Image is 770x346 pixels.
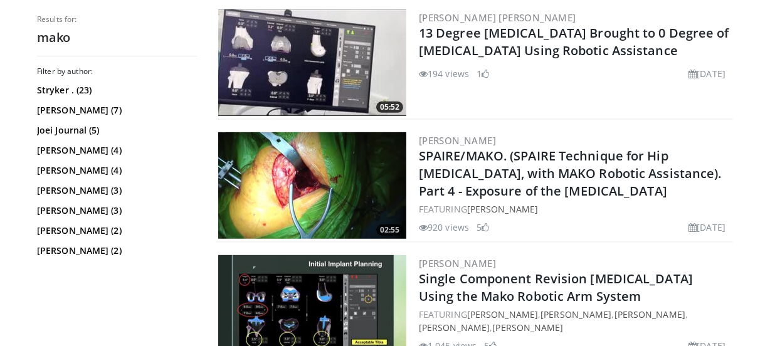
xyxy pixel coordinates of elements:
a: [PERSON_NAME] (2) [37,244,194,257]
a: 05:52 [218,9,406,116]
a: [PERSON_NAME] [541,308,611,320]
a: [PERSON_NAME] (4) [37,164,194,177]
li: 194 views [419,67,469,80]
div: FEATURING , , , , [419,308,730,334]
a: Joei Journal (5) [37,124,194,137]
a: [PERSON_NAME] [614,308,685,320]
span: 05:52 [376,102,403,113]
a: [PERSON_NAME] (3) [37,204,194,217]
img: 1de2b5b1-8603-44fa-8cce-1e0a62d38c8b.300x170_q85_crop-smart_upscale.jpg [218,132,406,239]
a: [PERSON_NAME] [419,134,496,147]
li: [DATE] [688,221,725,234]
h2: mako [37,29,197,46]
p: Results for: [37,14,197,24]
a: Single Component Revision [MEDICAL_DATA] Using the Mako Robotic Arm System [419,270,693,305]
li: 920 views [419,221,469,234]
div: FEATURING [419,202,730,216]
a: 13 Degree [MEDICAL_DATA] Brought to 0 Degree of [MEDICAL_DATA] Using Robotic Assistance [419,24,729,59]
a: Stryker . (23) [37,84,194,97]
li: [DATE] [688,67,725,80]
a: [PERSON_NAME] (4) [37,144,194,157]
a: 02:55 [218,132,406,239]
h3: Filter by author: [37,66,197,76]
img: 3cdd51bc-6bc3-4385-96c0-430fa60cf841.300x170_q85_crop-smart_upscale.jpg [218,9,406,116]
a: [PERSON_NAME] (7) [37,104,194,117]
a: [PERSON_NAME] [419,257,496,270]
a: [PERSON_NAME] [419,322,490,333]
a: [PERSON_NAME] (3) [37,184,194,197]
li: 1 [477,67,489,80]
a: [PERSON_NAME] [467,203,538,215]
a: [PERSON_NAME] [PERSON_NAME] [419,11,576,24]
span: 02:55 [376,224,403,236]
a: [PERSON_NAME] [492,322,563,333]
a: [PERSON_NAME] (2) [37,224,194,237]
a: [PERSON_NAME] [467,308,538,320]
a: SPAIRE/MAKO. (SPAIRE Technique for Hip [MEDICAL_DATA], with MAKO Robotic Assistance). Part 4 - Ex... [419,147,722,199]
li: 5 [477,221,489,234]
